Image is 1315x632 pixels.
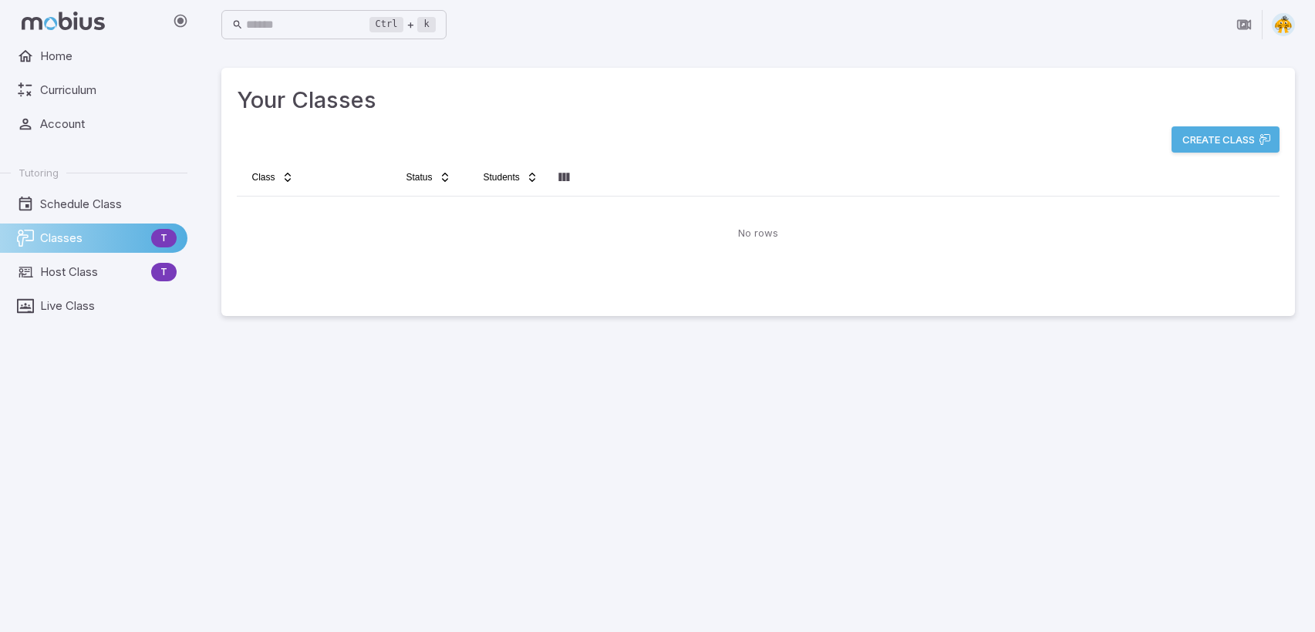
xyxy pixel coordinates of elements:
[1272,13,1295,36] img: semi-circle.svg
[474,165,548,190] button: Students
[369,15,436,34] div: +
[151,264,177,280] span: T
[237,83,1280,117] h3: Your Classes
[151,230,177,246] span: T
[40,264,145,281] span: Host Class
[40,230,145,247] span: Classes
[40,116,177,133] span: Account
[417,17,435,32] kbd: k
[369,17,404,32] kbd: Ctrl
[397,165,460,190] button: Status
[551,165,576,190] button: Column visibility
[40,82,177,99] span: Curriculum
[40,196,177,213] span: Schedule Class
[243,165,303,190] button: Class
[19,166,59,180] span: Tutoring
[1172,126,1280,153] button: Create Class
[406,171,433,183] span: Status
[738,226,778,241] p: No rows
[484,171,520,183] span: Students
[252,171,275,183] span: Class
[40,298,177,314] span: Live Class
[1229,10,1259,39] button: Join in Zoom Client
[40,48,177,65] span: Home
